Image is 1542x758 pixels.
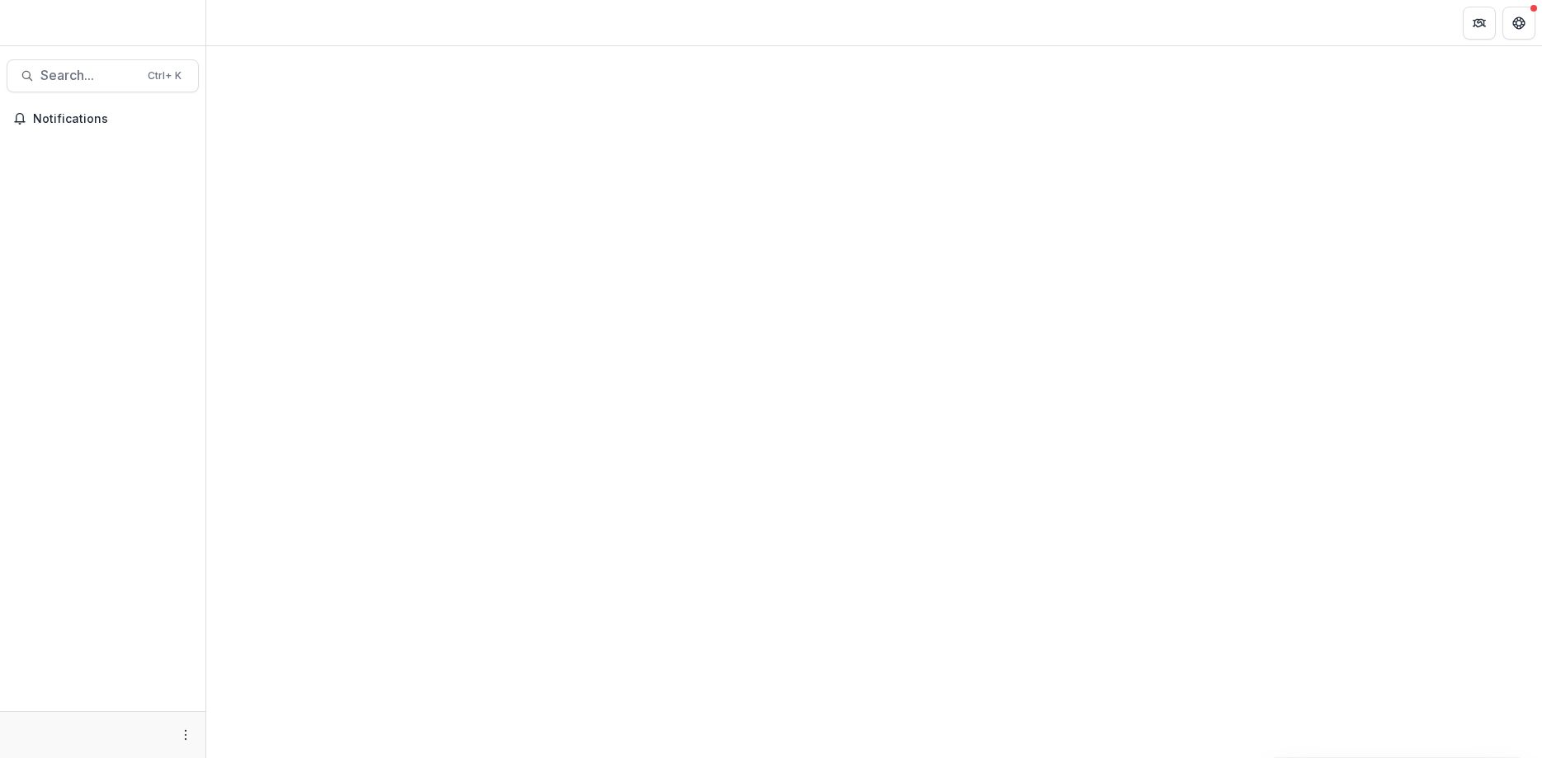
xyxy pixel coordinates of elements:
span: Search... [40,68,138,83]
button: Get Help [1502,7,1535,40]
button: Notifications [7,106,199,132]
button: Search... [7,59,199,92]
div: Ctrl + K [144,67,185,85]
button: Partners [1463,7,1496,40]
span: Notifications [33,112,192,126]
nav: breadcrumb [213,11,283,35]
button: More [176,725,196,745]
